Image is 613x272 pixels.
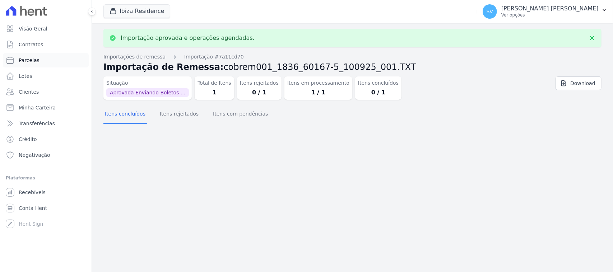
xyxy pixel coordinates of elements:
a: Parcelas [3,53,89,67]
span: Contratos [19,41,43,48]
dd: 1 [198,88,231,97]
a: Crédito [3,132,89,146]
button: Itens concluídos [103,105,147,124]
a: Recebíveis [3,185,89,200]
button: SV [PERSON_NAME] [PERSON_NAME] Ver opções [477,1,613,22]
a: Visão Geral [3,22,89,36]
a: Minha Carteira [3,100,89,115]
div: Plataformas [6,174,86,182]
a: Conta Hent [3,201,89,215]
nav: Breadcrumb [103,53,602,61]
span: cobrem001_1836_60167-5_100925_001.TXT [224,62,416,72]
a: Importações de remessa [103,53,166,61]
dt: Itens rejeitados [240,79,279,87]
a: Clientes [3,85,89,99]
a: Lotes [3,69,89,83]
span: Clientes [19,88,39,95]
span: Recebíveis [19,189,46,196]
span: Crédito [19,136,37,143]
span: Minha Carteira [19,104,56,111]
button: Itens com pendências [212,105,269,124]
button: Itens rejeitados [158,105,200,124]
dd: 1 / 1 [287,88,349,97]
span: Negativação [19,151,50,159]
a: Importação #7a11cd70 [184,53,244,61]
p: Ver opções [501,12,599,18]
a: Negativação [3,148,89,162]
a: Contratos [3,37,89,52]
span: SV [487,9,493,14]
span: Conta Hent [19,205,47,212]
p: [PERSON_NAME] [PERSON_NAME] [501,5,599,12]
dd: 0 / 1 [240,88,279,97]
a: Transferências [3,116,89,131]
dt: Situação [106,79,189,87]
h2: Importação de Remessa: [103,61,602,74]
span: Transferências [19,120,55,127]
dt: Total de Itens [198,79,231,87]
a: Download [556,76,602,90]
dt: Itens em processamento [287,79,349,87]
span: Parcelas [19,57,40,64]
span: Aprovada Enviando Boletos ... [106,88,189,97]
dt: Itens concluídos [358,79,399,87]
span: Visão Geral [19,25,47,32]
dd: 0 / 1 [358,88,399,97]
p: Importação aprovada e operações agendadas. [121,34,255,42]
span: Lotes [19,72,32,80]
button: Ibiza Residence [103,4,170,18]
